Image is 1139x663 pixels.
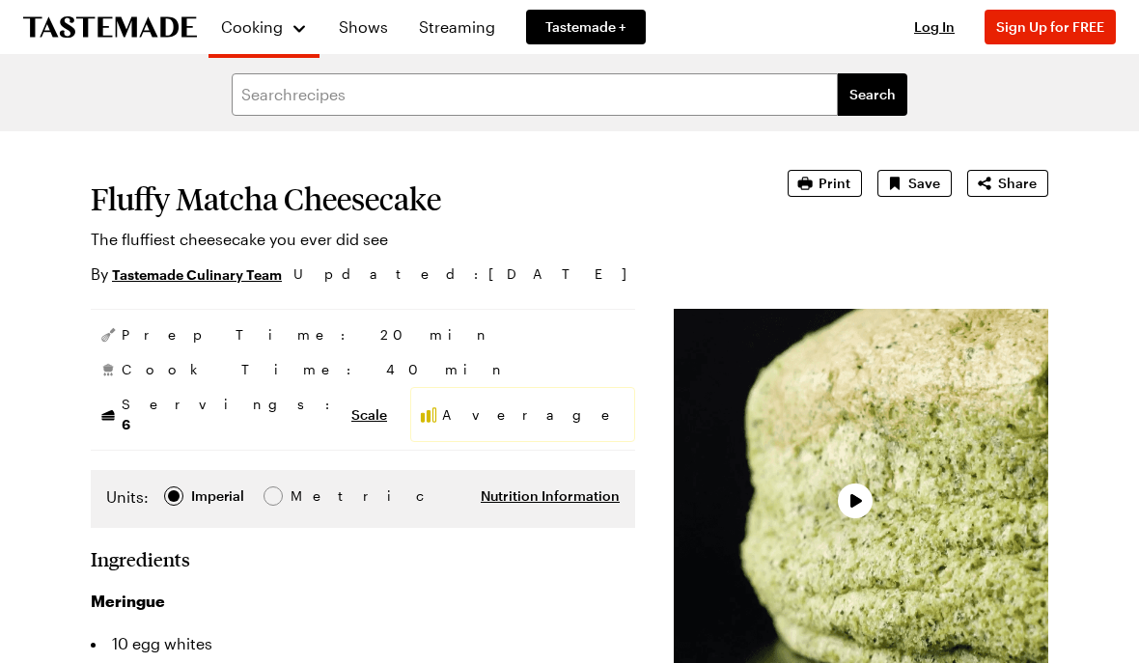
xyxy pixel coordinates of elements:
span: Sign Up for FREE [996,18,1104,35]
span: 6 [122,414,130,432]
h2: Ingredients [91,547,190,570]
span: Servings: [122,395,342,434]
p: The fluffiest cheesecake you ever did see [91,228,734,251]
span: Log In [914,18,955,35]
div: Metric [291,485,331,507]
button: Cooking [220,8,308,46]
span: Prep Time: 20 min [122,325,492,345]
span: Metric [291,485,333,507]
span: Tastemade + [545,17,626,37]
a: Tastemade + [526,10,646,44]
span: Average [442,405,626,425]
span: Print [819,174,850,193]
button: Save recipe [877,170,952,197]
button: Play Video [838,483,873,518]
h1: Fluffy Matcha Cheesecake [91,181,734,216]
span: Updated : [DATE] [293,263,646,285]
button: Print [788,170,862,197]
button: Sign Up for FREE [985,10,1116,44]
span: Save [908,174,940,193]
span: Imperial [191,485,246,507]
span: Cooking [221,17,283,36]
span: Cook Time: 40 min [122,360,508,379]
button: filters [838,73,907,116]
span: Search [849,85,896,104]
h3: Meringue [91,590,635,613]
a: To Tastemade Home Page [23,16,197,39]
li: 10 egg whites [91,628,635,659]
div: Imperial Metric [106,485,331,512]
button: Scale [351,405,387,425]
label: Units: [106,485,149,509]
a: Tastemade Culinary Team [112,263,282,285]
span: Share [998,174,1037,193]
button: Nutrition Information [481,486,620,506]
div: Imperial [191,485,244,507]
button: Log In [896,17,973,37]
button: Share [967,170,1048,197]
p: By [91,262,282,286]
